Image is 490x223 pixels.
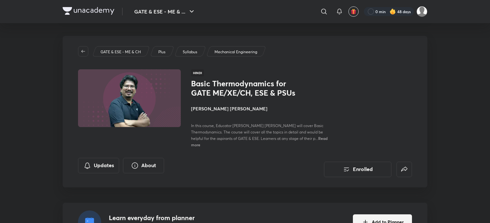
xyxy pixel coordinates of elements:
p: Plus [158,49,165,55]
button: false [397,162,412,177]
img: Abhay Raj [416,6,427,17]
button: Updates [78,158,119,173]
a: Mechanical Engineering [214,49,258,55]
a: GATE & ESE - ME & CH [100,49,142,55]
h1: Basic Thermodynamics for GATE ME/XE/CH, ESE & PSUs [191,79,296,98]
p: GATE & ESE - ME & CH [101,49,141,55]
h4: [PERSON_NAME] [PERSON_NAME] [191,105,335,112]
img: Thumbnail [77,69,182,128]
a: Company Logo [63,7,114,16]
button: About [123,158,164,173]
span: In this course, Educator [PERSON_NAME] [PERSON_NAME] will cover Basic Thermodynamics. The course ... [191,123,323,141]
img: Company Logo [63,7,114,15]
button: avatar [348,6,359,17]
a: Plus [157,49,167,55]
span: Hindi [191,69,204,76]
h4: Learn everyday from planner [109,213,258,223]
span: Read more [191,136,328,147]
img: streak [389,8,396,15]
p: Mechanical Engineering [214,49,257,55]
a: Syllabus [182,49,198,55]
img: avatar [351,9,356,14]
button: GATE & ESE - ME & ... [130,5,199,18]
p: Syllabus [183,49,197,55]
button: Enrolled [324,162,391,177]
